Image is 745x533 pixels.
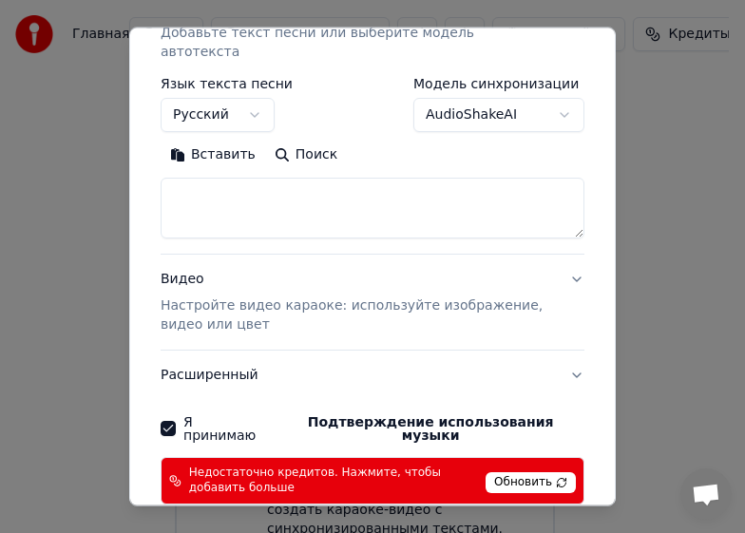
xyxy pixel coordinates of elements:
[161,296,554,334] p: Настройте видео караоке: используйте изображение, видео или цвет
[161,351,584,400] button: Расширенный
[413,77,584,90] label: Модель синхронизации
[183,415,584,442] label: Я принимаю
[486,471,576,492] span: Обновить
[161,255,584,350] button: ВидеоНастройте видео караоке: используйте изображение, видео или цвет
[161,24,554,62] p: Добавьте текст песни или выберите модель автотекста
[189,466,478,496] span: Недостаточно кредитов. Нажмите, чтобы добавить больше
[161,140,265,170] button: Вставить
[161,77,584,254] div: Текст песниДобавьте текст песни или выберите модель автотекста
[277,415,584,442] button: Я принимаю
[161,77,293,90] label: Язык текста песни
[161,270,554,334] div: Видео
[265,140,347,170] button: Поиск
